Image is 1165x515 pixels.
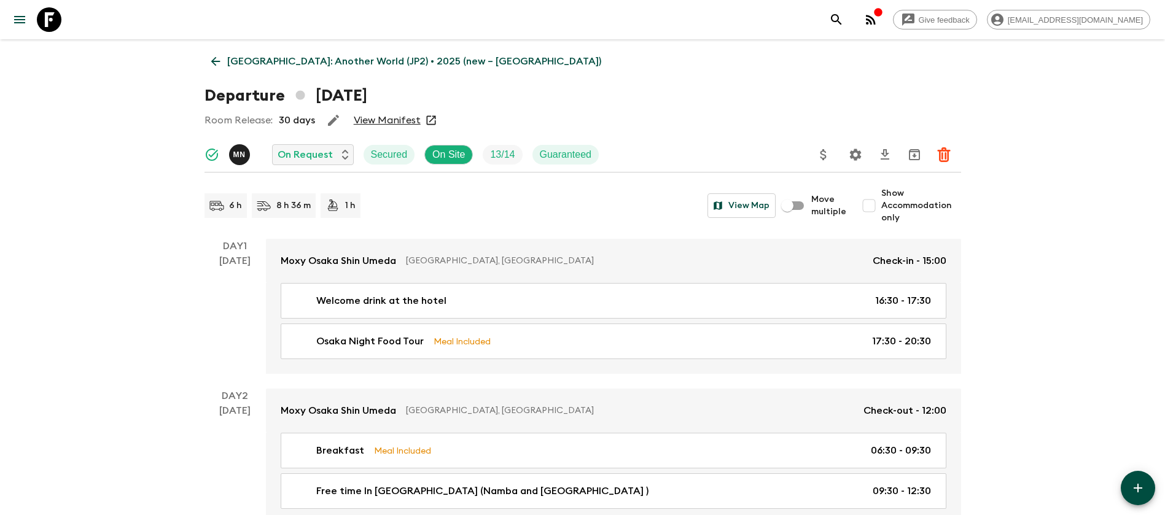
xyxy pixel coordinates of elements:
span: Maho Nagareda [229,148,252,158]
button: search adventures [824,7,849,32]
span: [EMAIL_ADDRESS][DOMAIN_NAME] [1001,15,1150,25]
p: M N [233,150,246,160]
div: Trip Fill [483,145,522,165]
p: Check-out - 12:00 [863,403,946,418]
p: 30 days [279,113,315,128]
a: Free time In [GEOGRAPHIC_DATA] (Namba and [GEOGRAPHIC_DATA] )09:30 - 12:30 [281,473,946,509]
p: 8 h 36 m [276,199,311,212]
a: View Manifest [354,114,421,126]
h1: Departure [DATE] [205,83,367,108]
p: [GEOGRAPHIC_DATA], [GEOGRAPHIC_DATA] [406,255,863,267]
a: [GEOGRAPHIC_DATA]: Another World (JP2) • 2025 (new – [GEOGRAPHIC_DATA]) [205,49,608,74]
span: Move multiple [811,193,847,218]
p: Moxy Osaka Shin Umeda [281,403,396,418]
div: On Site [424,145,473,165]
p: [GEOGRAPHIC_DATA]: Another World (JP2) • 2025 (new – [GEOGRAPHIC_DATA]) [227,54,601,69]
p: Breakfast [316,443,364,458]
svg: Synced Successfully [205,147,219,162]
a: Welcome drink at the hotel16:30 - 17:30 [281,283,946,319]
p: Day 1 [205,239,266,254]
button: Settings [843,142,868,167]
a: Osaka Night Food TourMeal Included17:30 - 20:30 [281,323,946,359]
p: On Site [432,147,465,162]
p: Welcome drink at the hotel [316,293,446,308]
p: Guaranteed [540,147,592,162]
p: 1 h [345,199,356,212]
button: Archive (Completed, Cancelled or Unsynced Departures only) [902,142,927,167]
div: Secured [364,145,415,165]
p: 06:30 - 09:30 [871,443,931,458]
span: Show Accommodation only [881,187,961,224]
button: MN [229,144,252,165]
span: Give feedback [912,15,976,25]
a: Give feedback [893,10,977,29]
button: View Map [707,193,776,218]
p: Day 2 [205,389,266,403]
p: [GEOGRAPHIC_DATA], [GEOGRAPHIC_DATA] [406,405,854,417]
div: [DATE] [219,254,251,374]
p: Free time In [GEOGRAPHIC_DATA] (Namba and [GEOGRAPHIC_DATA] ) [316,484,649,498]
p: Moxy Osaka Shin Umeda [281,254,396,268]
p: 09:30 - 12:30 [873,484,931,498]
button: Delete [932,142,956,167]
p: 16:30 - 17:30 [875,293,931,308]
button: Update Price, Early Bird Discount and Costs [811,142,836,167]
p: Meal Included [374,444,431,457]
p: Meal Included [434,335,491,348]
p: Secured [371,147,408,162]
a: Moxy Osaka Shin Umeda[GEOGRAPHIC_DATA], [GEOGRAPHIC_DATA]Check-in - 15:00 [266,239,961,283]
a: BreakfastMeal Included06:30 - 09:30 [281,433,946,468]
p: Osaka Night Food Tour [316,334,424,349]
button: Download CSV [873,142,897,167]
p: On Request [278,147,333,162]
p: 17:30 - 20:30 [872,334,931,349]
p: Room Release: [205,113,273,128]
p: 13 / 14 [490,147,515,162]
button: menu [7,7,32,32]
p: 6 h [229,199,242,212]
a: Moxy Osaka Shin Umeda[GEOGRAPHIC_DATA], [GEOGRAPHIC_DATA]Check-out - 12:00 [266,389,961,433]
div: [EMAIL_ADDRESS][DOMAIN_NAME] [987,10,1150,29]
p: Check-in - 15:00 [873,254,946,268]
